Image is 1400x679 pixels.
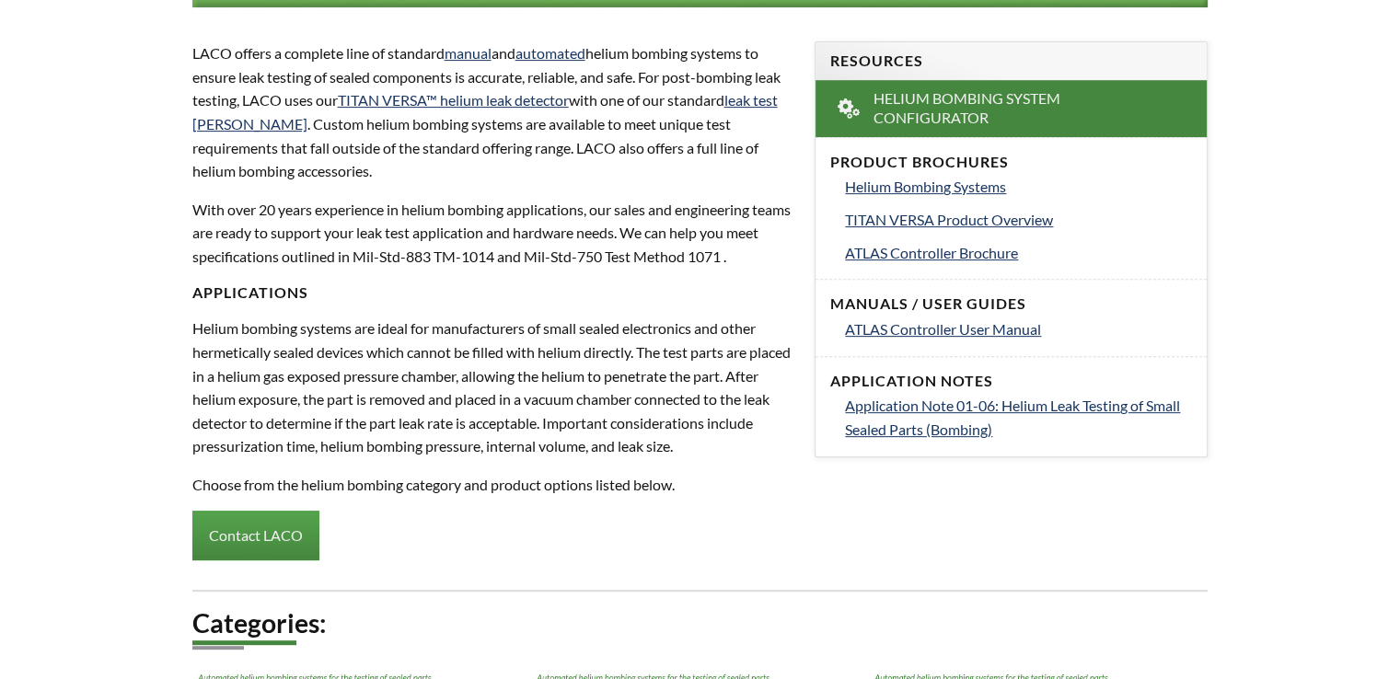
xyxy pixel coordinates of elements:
[845,244,1018,261] span: ATLAS Controller Brochure
[192,41,793,183] p: LACO offers a complete line of standard and helium bombing systems to ensure leak testing of seal...
[874,89,1151,128] span: Helium Bombing System Configurator
[845,397,1180,438] span: Application Note 01-06: Helium Leak Testing of Small Sealed Parts (Bombing)
[845,211,1053,228] span: TITAN VERSA Product Overview
[845,317,1192,341] a: ATLAS Controller User Manual
[192,198,793,269] p: With over 20 years experience in helium bombing applications, our sales and engineering teams are...
[845,241,1192,265] a: ATLAS Controller Brochure
[845,394,1192,441] a: Application Note 01-06: Helium Leak Testing of Small Sealed Parts (Bombing)
[845,320,1041,338] span: ATLAS Controller User Manual
[845,175,1192,199] a: Helium Bombing Systems
[192,473,793,497] p: Choose from the helium bombing category and product options listed below.
[192,316,793,458] p: Helium bombing systems are ideal for manufacturers of small sealed electronics and other hermetic...
[830,52,1192,71] h4: Resources
[445,44,492,62] a: manual
[830,372,1192,391] h4: Application Notes
[845,208,1192,232] a: TITAN VERSA Product Overview
[845,178,1006,195] span: Helium Bombing Systems
[830,153,1192,172] h4: Product Brochures
[192,511,319,560] a: Contact LACO
[192,606,1209,640] h2: Categories:
[338,91,569,109] a: TITAN VERSA™ helium leak detector
[192,91,778,132] a: leak test [PERSON_NAME]
[816,80,1207,137] a: Helium Bombing System Configurator
[515,44,585,62] a: automated
[830,294,1192,314] h4: Manuals / User Guides
[192,283,793,303] h4: Applications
